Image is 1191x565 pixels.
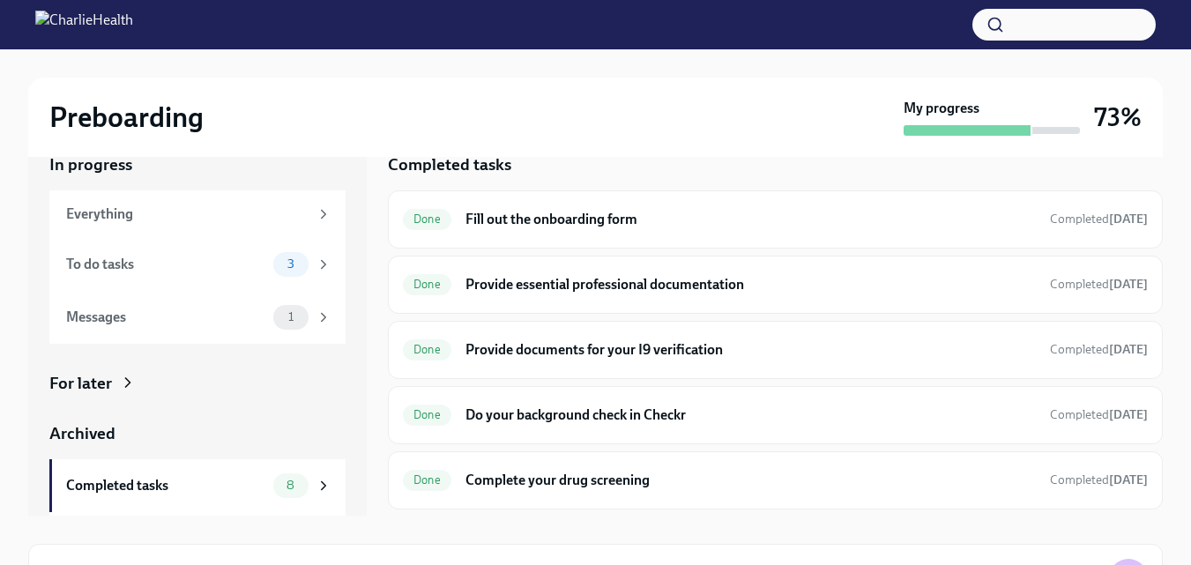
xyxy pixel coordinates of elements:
[1050,342,1148,357] span: Completed
[278,310,304,323] span: 1
[49,372,112,395] div: For later
[49,372,346,395] a: For later
[66,308,266,327] div: Messages
[49,459,346,512] a: Completed tasks8
[276,479,305,492] span: 8
[1094,101,1142,133] h3: 73%
[403,278,451,291] span: Done
[403,343,451,356] span: Done
[49,422,346,445] a: Archived
[66,255,266,274] div: To do tasks
[1050,212,1148,227] span: Completed
[35,11,133,39] img: CharlieHealth
[1109,472,1148,487] strong: [DATE]
[1109,277,1148,292] strong: [DATE]
[403,401,1148,429] a: DoneDo your background check in CheckrCompleted[DATE]
[403,205,1148,234] a: DoneFill out the onboarding formCompleted[DATE]
[66,476,266,495] div: Completed tasks
[403,466,1148,494] a: DoneComplete your drug screeningCompleted[DATE]
[388,153,511,176] h5: Completed tasks
[1050,407,1148,422] span: Completed
[49,238,346,291] a: To do tasks3
[49,100,204,135] h2: Preboarding
[49,153,346,176] a: In progress
[465,275,1036,294] h6: Provide essential professional documentation
[403,212,451,226] span: Done
[904,99,979,118] strong: My progress
[403,336,1148,364] a: DoneProvide documents for your I9 verificationCompleted[DATE]
[66,204,309,224] div: Everything
[465,340,1036,360] h6: Provide documents for your I9 verification
[1050,277,1148,292] span: Completed
[465,210,1036,229] h6: Fill out the onboarding form
[1050,341,1148,358] span: August 29th, 2025 12:49
[465,405,1036,425] h6: Do your background check in Checkr
[403,408,451,421] span: Done
[277,257,305,271] span: 3
[465,471,1036,490] h6: Complete your drug screening
[1109,212,1148,227] strong: [DATE]
[49,190,346,238] a: Everything
[403,473,451,487] span: Done
[1050,276,1148,293] span: August 29th, 2025 10:56
[403,271,1148,299] a: DoneProvide essential professional documentationCompleted[DATE]
[1050,211,1148,227] span: August 29th, 2025 10:25
[1109,407,1148,422] strong: [DATE]
[1050,472,1148,488] span: August 29th, 2025 12:50
[1109,342,1148,357] strong: [DATE]
[49,291,346,344] a: Messages1
[1050,406,1148,423] span: August 29th, 2025 12:49
[1050,472,1148,487] span: Completed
